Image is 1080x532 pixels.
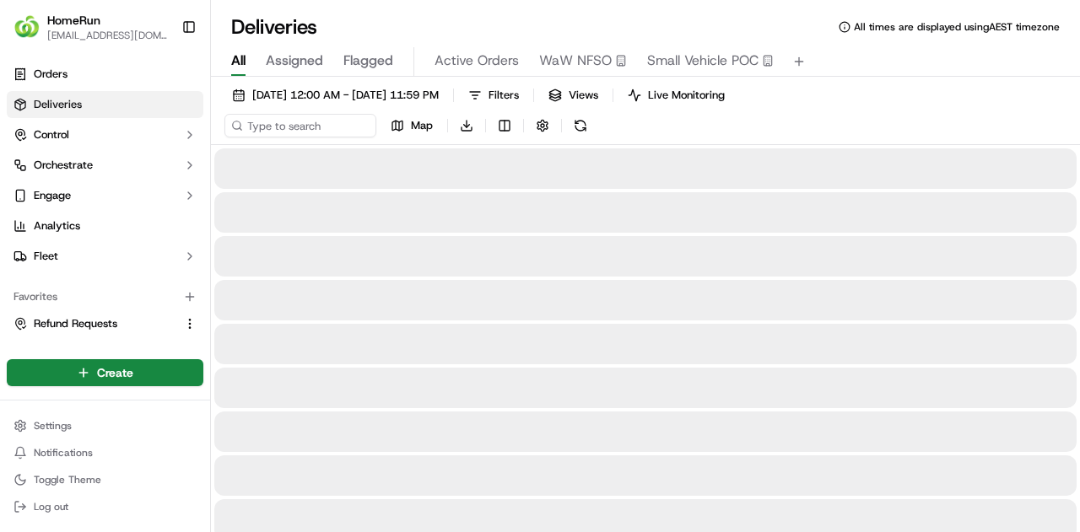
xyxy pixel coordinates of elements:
button: HomeRunHomeRun[EMAIL_ADDRESS][DOMAIN_NAME] [7,7,175,47]
span: Views [569,88,598,103]
span: Fleet [34,249,58,264]
button: HomeRun [47,12,100,29]
button: [DATE] 12:00 AM - [DATE] 11:59 PM [224,83,446,107]
span: All times are displayed using AEST timezone [854,20,1060,34]
span: Assigned [266,51,323,71]
input: Type to search [224,114,376,137]
span: Log out [34,500,68,513]
span: Active Orders [435,51,519,71]
span: Deliveries [34,97,82,112]
a: Refund Requests [13,316,176,331]
button: Engage [7,182,203,209]
a: Deliveries [7,91,203,118]
span: Live Monitoring [648,88,725,103]
div: Favorites [7,283,203,310]
button: Notifications [7,441,203,465]
span: Analytics [34,218,80,234]
button: Refund Requests [7,310,203,337]
span: Refund Requests [34,316,117,331]
span: Toggle Theme [34,473,101,486]
span: Notifications [34,446,93,459]
button: Map [383,114,440,137]
span: Control [34,127,69,142]
button: Control [7,121,203,148]
span: Create [97,364,133,381]
img: HomeRun [13,13,40,40]
span: Filters [489,88,519,103]
button: Orchestrate [7,152,203,179]
span: Settings [34,419,72,433]
span: Engage [34,188,71,203]
a: Orders [7,61,203,88]
button: Settings [7,414,203,438]
span: Flagged [343,51,393,71]
button: Filters [461,83,526,107]
span: WaW NFSO [539,51,612,71]
button: Fleet [7,243,203,270]
button: Create [7,359,203,386]
h1: Deliveries [231,13,317,40]
span: Map [411,118,433,133]
span: Small Vehicle POC [647,51,759,71]
button: Live Monitoring [620,83,732,107]
button: Refresh [569,114,592,137]
span: Orchestrate [34,158,93,173]
button: Toggle Theme [7,468,203,492]
button: Log out [7,495,203,519]
button: Views [541,83,606,107]
button: [EMAIL_ADDRESS][DOMAIN_NAME] [47,29,168,42]
span: [DATE] 12:00 AM - [DATE] 11:59 PM [252,88,439,103]
span: Orders [34,67,67,82]
span: All [231,51,246,71]
a: Analytics [7,212,203,239]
